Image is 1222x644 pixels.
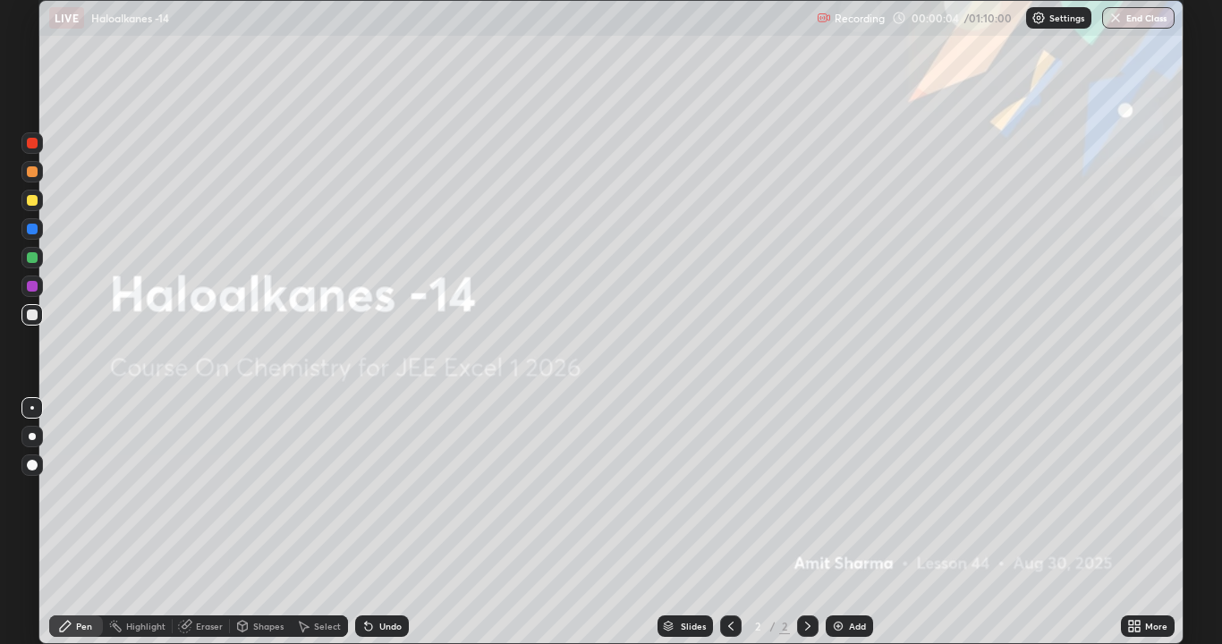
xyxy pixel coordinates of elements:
[1102,7,1175,29] button: End Class
[749,621,767,631] div: 2
[55,11,79,25] p: LIVE
[831,619,845,633] img: add-slide-button
[91,11,169,25] p: Haloalkanes -14
[1049,13,1084,22] p: Settings
[1108,11,1123,25] img: end-class-cross
[1031,11,1046,25] img: class-settings-icons
[379,622,402,631] div: Undo
[681,622,706,631] div: Slides
[779,618,790,634] div: 2
[126,622,165,631] div: Highlight
[817,11,831,25] img: recording.375f2c34.svg
[835,12,885,25] p: Recording
[253,622,284,631] div: Shapes
[1145,622,1167,631] div: More
[770,621,776,631] div: /
[314,622,341,631] div: Select
[849,622,866,631] div: Add
[196,622,223,631] div: Eraser
[76,622,92,631] div: Pen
